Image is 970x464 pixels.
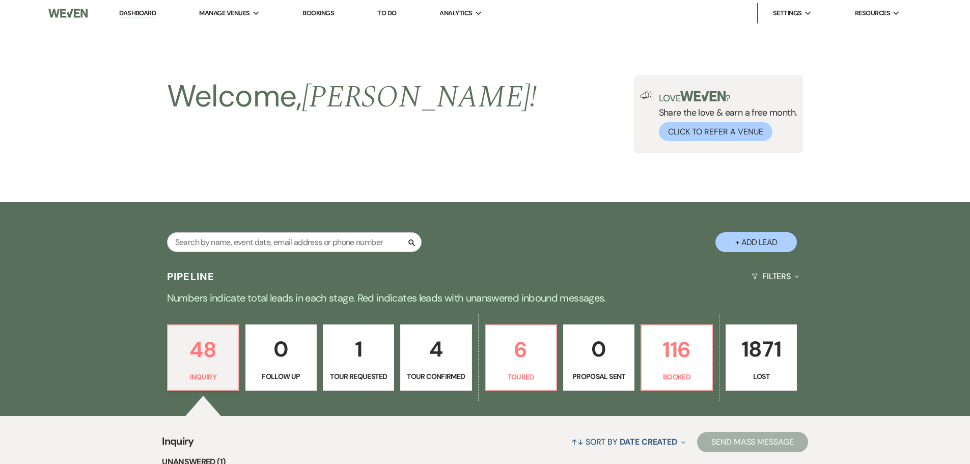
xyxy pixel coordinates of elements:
[648,333,706,367] p: 116
[648,371,706,383] p: Booked
[570,371,628,382] p: Proposal Sent
[407,371,465,382] p: Tour Confirmed
[697,432,808,452] button: Send Mass Message
[659,122,772,141] button: Click to Refer a Venue
[773,8,802,18] span: Settings
[302,9,334,17] a: Bookings
[377,9,396,17] a: To Do
[329,332,387,366] p: 1
[855,8,890,18] span: Resources
[485,324,557,391] a: 6Toured
[640,91,653,99] img: loud-speaker-illustration.svg
[329,371,387,382] p: Tour Requested
[732,332,790,366] p: 1871
[439,8,472,18] span: Analytics
[119,9,156,18] a: Dashboard
[653,91,797,141] div: Share the love & earn a free month.
[167,75,537,119] h2: Welcome,
[162,433,194,455] span: Inquiry
[167,232,422,252] input: Search by name, event date, email address or phone number
[174,371,232,383] p: Inquiry
[726,324,797,391] a: 1871Lost
[167,324,239,391] a: 48Inquiry
[323,324,394,391] a: 1Tour Requested
[563,324,634,391] a: 0Proposal Sent
[199,8,250,18] span: Manage Venues
[680,91,726,101] img: weven-logo-green.svg
[659,91,797,103] p: Love ?
[570,332,628,366] p: 0
[492,333,550,367] p: 6
[715,232,797,252] button: + Add Lead
[252,332,310,366] p: 0
[732,371,790,382] p: Lost
[571,436,584,447] span: ↑↓
[302,74,537,121] span: [PERSON_NAME] !
[641,324,713,391] a: 116Booked
[492,371,550,383] p: Toured
[167,269,215,284] h3: Pipeline
[620,436,677,447] span: Date Created
[407,332,465,366] p: 4
[567,428,689,455] button: Sort By Date Created
[245,324,317,391] a: 0Follow Up
[119,290,852,306] p: Numbers indicate total leads in each stage. Red indicates leads with unanswered inbound messages.
[400,324,472,391] a: 4Tour Confirmed
[252,371,310,382] p: Follow Up
[747,263,803,290] button: Filters
[174,333,232,367] p: 48
[48,3,87,24] img: Weven Logo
